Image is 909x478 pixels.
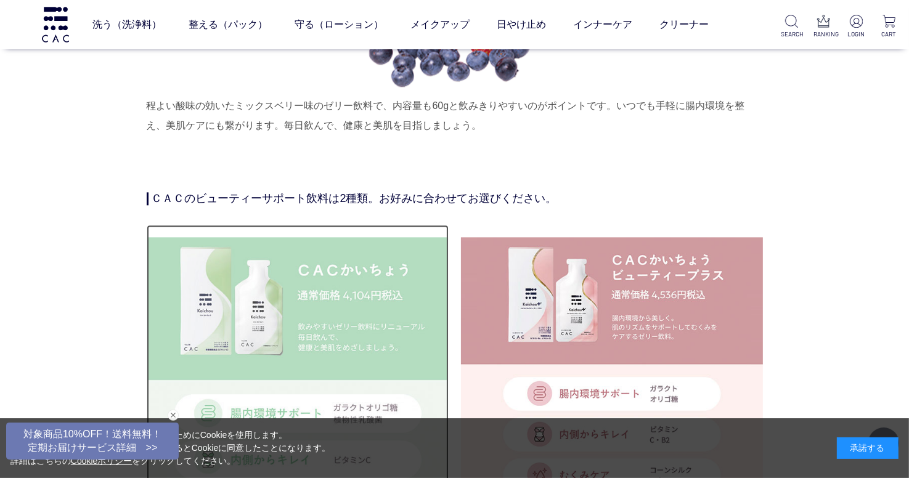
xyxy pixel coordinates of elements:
a: RANKING [813,15,834,39]
p: 程よい酸味の効いたミックスベリー味のゼリー飲料で、内容量も60gと飲みきりやすいのがポイントです。いつでも手軽に腸内環境を整え、美肌ケアにも繋がります。毎日飲んで、健康と美肌を目指しましょう。 [147,96,763,155]
p: LOGIN [846,30,867,39]
a: インナーケア [573,7,632,42]
a: 日やけ止め [497,7,546,42]
a: メイクアップ [410,7,470,42]
h4: ＣＡＣのビューティーサポート飲料は2種類。お好みに合わせてお選びください。 [147,192,763,206]
img: logo [40,7,71,42]
a: CART [878,15,899,39]
a: 守る（ローション） [295,7,383,42]
a: LOGIN [846,15,867,39]
p: CART [878,30,899,39]
a: 整える（パック） [189,7,267,42]
p: RANKING [813,30,834,39]
a: 洗う（洗浄料） [92,7,161,42]
p: SEARCH [781,30,802,39]
div: 承諾する [837,437,899,459]
a: SEARCH [781,15,802,39]
a: クリーナー [659,7,709,42]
